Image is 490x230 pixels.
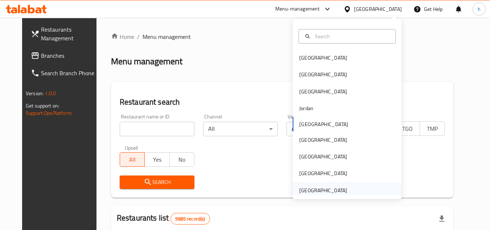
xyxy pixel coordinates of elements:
div: [GEOGRAPHIC_DATA] [299,136,347,144]
a: Home [111,32,134,41]
button: Yes [144,152,169,167]
input: Search [312,32,391,40]
span: No [173,154,192,165]
div: [GEOGRAPHIC_DATA] [299,186,347,194]
span: Get support on: [26,101,59,110]
span: Restaurants Management [41,25,98,43]
div: [GEOGRAPHIC_DATA] [299,54,347,62]
span: TMP [423,124,442,134]
div: [GEOGRAPHIC_DATA] [299,153,347,161]
button: Search [120,175,194,189]
a: Search Branch Phone [25,64,104,82]
button: TMP [420,121,445,136]
span: 1.0.0 [45,89,56,98]
div: Menu-management [275,5,320,13]
span: Version: [26,89,44,98]
h2: Menu management [111,56,182,67]
h2: Restaurants list [117,213,210,225]
a: Branches [25,47,104,64]
span: Yes [148,154,166,165]
label: Upsell [125,145,138,150]
li: / [137,32,140,41]
div: [GEOGRAPHIC_DATA] [299,70,347,78]
div: Total records count [170,213,210,225]
span: Search Branch Phone [41,69,98,77]
span: Branches [41,51,98,60]
span: 9885 record(s) [171,215,209,222]
input: Search for restaurant name or ID.. [120,122,194,136]
div: Jordan [299,104,313,112]
div: All [203,122,278,136]
button: All [120,152,145,167]
div: [GEOGRAPHIC_DATA] [299,88,347,96]
button: TGO [395,121,420,136]
span: h [478,5,481,13]
button: No [169,152,194,167]
a: Support.OpsPlatform [26,108,72,118]
span: Menu management [143,32,191,41]
span: All [123,154,142,165]
div: All [287,122,361,136]
h2: Restaurant search [120,97,445,108]
span: TGO [398,124,417,134]
span: Search [125,178,189,187]
div: [GEOGRAPHIC_DATA] [299,169,347,177]
nav: breadcrumb [111,32,453,41]
div: Export file [433,210,450,227]
a: Restaurants Management [25,21,104,47]
div: [GEOGRAPHIC_DATA] [354,5,402,13]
